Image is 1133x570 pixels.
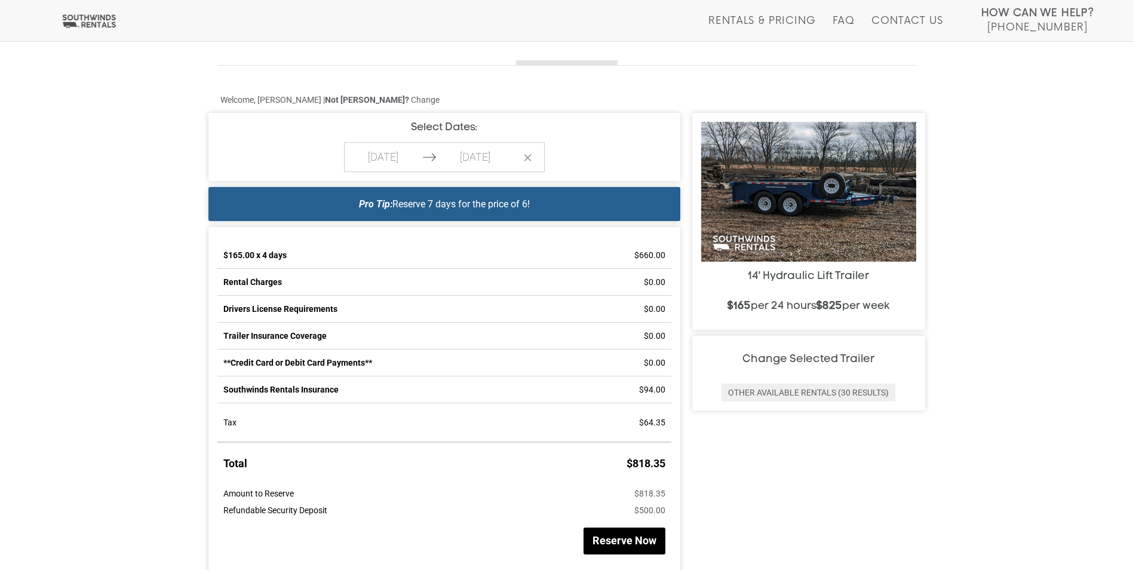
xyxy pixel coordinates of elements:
[411,95,440,105] a: Change
[60,14,118,29] img: Southwinds Rentals Logo
[217,242,627,269] td: $165.00 x 4 days
[359,198,392,210] i: Pro Tip:
[217,403,627,443] td: Tax
[217,269,627,296] td: Rental Charges
[627,376,671,403] td: $94.00
[627,242,671,269] td: $660.00
[727,301,751,311] strong: $165
[627,485,671,502] td: $818.35
[627,350,671,376] td: $0.00
[981,6,1094,32] a: How Can We Help? [PHONE_NUMBER]
[208,93,925,107] div: Welcome, [PERSON_NAME] |
[987,22,1088,33] span: [PHONE_NUMBER]
[325,95,409,105] strong: Not [PERSON_NAME]?
[584,528,665,554] button: Reserve Now
[627,502,671,519] td: $500.00
[217,196,671,212] div: Reserve 7 days for the price of 6!
[701,122,916,262] img: Air-tow 14' Hydraulic Lift Trailer
[217,296,627,323] td: Drivers License Requirements
[217,442,627,485] td: Total
[708,15,815,41] a: Rentals & Pricing
[627,442,671,485] td: $818.35
[816,301,842,311] strong: $825
[701,271,916,283] h3: 14' Hydraulic Lift Trailer
[627,296,671,323] td: $0.00
[721,384,895,402] button: Other Available Rentals (30 Results)
[627,403,671,443] td: $64.35
[217,323,627,350] td: Trailer Insurance Coverage
[701,301,916,312] h4: per 24 hours per week
[871,15,942,41] a: Contact Us
[981,7,1094,19] strong: How Can We Help?
[217,376,627,403] td: Southwinds Rentals Insurance
[217,122,671,133] h4: Select Dates:
[217,485,627,502] td: Amount to Reserve
[217,502,627,519] td: Refundable Security Deposit
[701,354,916,366] h3: Change Selected Trailer
[627,269,671,296] td: $0.00
[627,323,671,350] td: $0.00
[833,15,855,41] a: FAQ
[217,350,627,376] td: **Credit Card or Debit Card Payments**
